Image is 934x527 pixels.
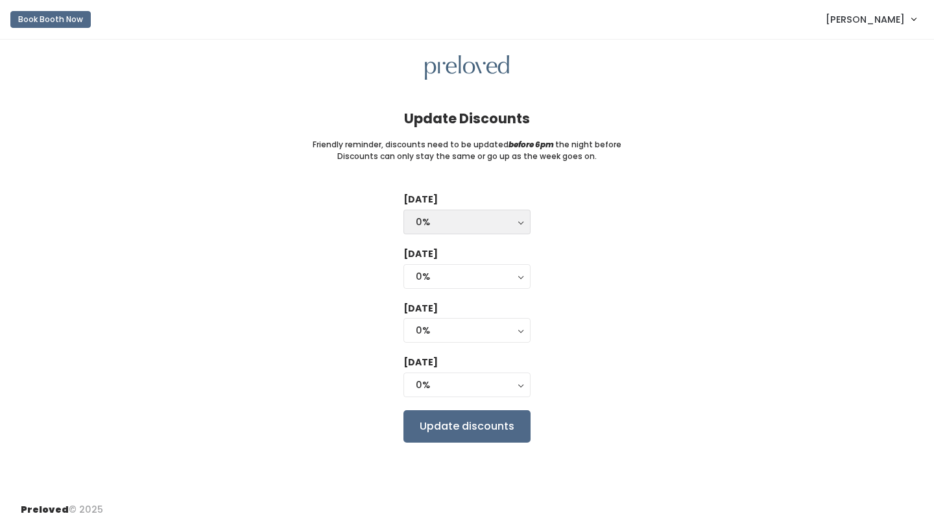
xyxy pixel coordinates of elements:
span: Preloved [21,503,69,516]
a: Book Booth Now [10,5,91,34]
button: 0% [403,210,531,234]
small: Friendly reminder, discounts need to be updated the night before [313,139,621,151]
span: [PERSON_NAME] [826,12,905,27]
input: Update discounts [403,410,531,443]
div: 0% [416,269,518,284]
a: [PERSON_NAME] [813,5,929,33]
h4: Update Discounts [404,111,530,126]
i: before 6pm [509,139,554,150]
button: 0% [403,318,531,343]
img: preloved logo [425,55,509,80]
button: 0% [403,264,531,289]
label: [DATE] [403,356,438,369]
button: 0% [403,373,531,397]
button: Book Booth Now [10,11,91,28]
label: [DATE] [403,193,438,206]
div: 0% [416,323,518,337]
div: © 2025 [21,493,103,517]
label: [DATE] [403,247,438,261]
small: Discounts can only stay the same or go up as the week goes on. [337,151,597,162]
label: [DATE] [403,302,438,315]
div: 0% [416,378,518,392]
div: 0% [416,215,518,229]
